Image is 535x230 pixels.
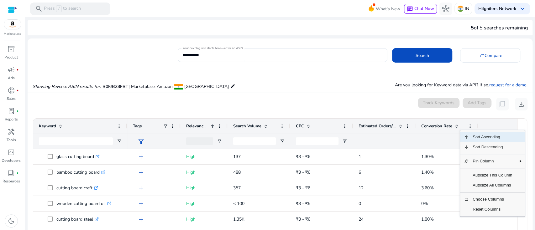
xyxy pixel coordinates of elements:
[359,185,364,191] span: 12
[359,169,361,175] span: 6
[359,154,361,160] span: 1
[4,20,21,29] img: amazon.svg
[404,4,437,14] button: chatChat Now
[517,100,525,108] span: download
[421,185,434,191] span: 3.60%
[233,185,241,191] span: 357
[421,201,428,207] span: 0%
[4,32,21,36] p: Marketplace
[186,181,222,194] p: High
[457,6,464,12] img: in.svg
[280,139,285,144] button: Open Filter Menu
[342,139,347,144] button: Open Filter Menu
[3,178,20,184] p: Resources
[186,123,208,129] span: Relevance Score
[183,46,243,50] mat-label: Your next big win starts here—enter an ASIN
[489,82,527,88] a: request for a demo
[133,123,142,129] span: Tags
[469,142,516,152] span: Sort Descending
[186,150,222,163] p: High
[296,169,310,175] span: ₹3 - ₹6
[469,132,516,142] span: Sort Ascending
[421,216,434,222] span: 1.80%
[8,45,15,53] span: inventory_2
[184,84,229,89] span: [GEOGRAPHIC_DATA]
[56,150,100,163] p: glass cutting board
[7,96,16,101] p: Sales
[8,107,15,115] span: lab_profile
[376,3,400,14] span: What's New
[39,123,56,129] span: Keyword
[102,84,129,89] span: B0FJB33FBT
[8,217,15,225] span: dark_mode
[39,137,113,145] input: Keyword Filter Input
[186,197,222,210] p: High
[296,201,310,207] span: ₹3 - ₹5
[186,166,222,179] p: High
[471,24,528,32] div: of 5 searches remaining
[35,5,43,13] span: search
[2,158,21,163] p: Developers
[407,6,413,12] span: chat
[8,87,15,94] span: donut_small
[137,184,145,192] span: add
[359,201,361,207] span: 0
[233,137,276,145] input: Search Volume Filter Input
[16,89,19,92] span: fiber_manual_record
[233,154,241,160] span: 137
[56,197,111,210] p: wooden cutting board oil
[359,216,364,222] span: 24
[460,48,520,63] button: Compare
[465,3,469,14] p: IN
[233,169,241,175] span: 488
[233,216,244,222] span: 1.35K
[439,3,452,15] button: hub
[5,116,18,122] p: Reports
[392,48,452,63] button: Search
[460,130,525,217] div: Column Menu
[421,123,452,129] span: Conversion Rate
[469,180,516,190] span: Autosize All Columns
[16,69,19,71] span: fiber_manual_record
[395,82,527,88] p: Are you looking for Keyword data via API? If so, .
[129,84,173,89] span: | Marketplace: Amazon
[233,201,244,207] span: < 100
[469,194,516,204] span: Choose Columns
[217,139,222,144] button: Open Filter Menu
[414,6,434,12] span: Chat Now
[56,166,105,179] p: bamboo cutting board
[483,6,516,12] b: Igniters Network
[469,204,516,214] span: Reset Columns
[16,172,19,174] span: fiber_manual_record
[233,123,261,129] span: Search Volume
[137,153,145,161] span: add
[186,213,222,226] p: High
[7,137,16,143] p: Tools
[8,75,15,81] p: Ads
[479,53,484,58] mat-icon: swap_horiz
[421,154,434,160] span: 1.30%
[421,169,434,175] span: 1.40%
[296,137,338,145] input: CPC Filter Input
[4,54,18,60] p: Product
[442,5,449,13] span: hub
[33,84,101,89] i: Showing Reverse ASIN results for:
[359,123,396,129] span: Estimated Orders/Month
[416,52,429,59] span: Search
[137,200,145,207] span: add
[296,154,310,160] span: ₹3 - ₹6
[469,156,516,166] span: Pin Column
[56,5,62,12] span: /
[515,98,527,110] button: download
[137,138,145,145] span: filter_alt
[56,181,98,194] p: cutting board craft
[471,24,474,31] span: 5
[484,52,502,59] span: Compare
[117,139,122,144] button: Open Filter Menu
[16,110,19,112] span: fiber_manual_record
[478,7,516,11] p: Hi
[8,149,15,156] span: code_blocks
[56,213,99,226] p: cutting board steel
[230,82,235,90] mat-icon: edit
[44,5,81,12] p: Press to search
